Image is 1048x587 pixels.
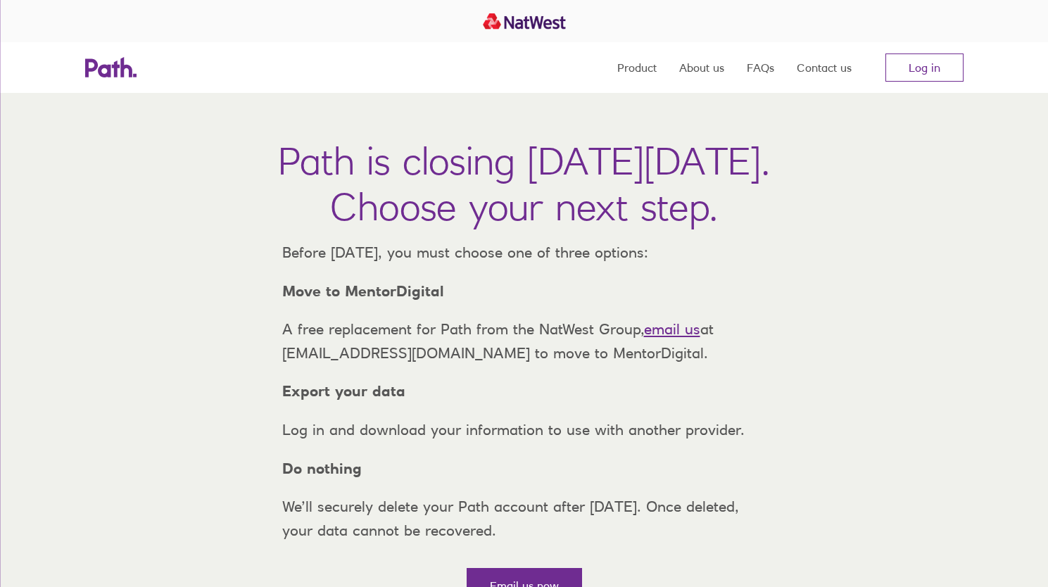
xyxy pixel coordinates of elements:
h1: Path is closing [DATE][DATE]. Choose your next step. [278,138,770,229]
a: Product [617,42,657,93]
a: About us [679,42,724,93]
strong: Export your data [282,382,405,400]
p: We’ll securely delete your Path account after [DATE]. Once deleted, your data cannot be recovered. [271,495,778,542]
strong: Do nothing [282,460,362,477]
p: Log in and download your information to use with another provider. [271,418,778,442]
a: Contact us [797,42,852,93]
a: email us [644,320,700,338]
a: Log in [885,53,964,82]
p: Before [DATE], you must choose one of three options: [271,241,778,265]
p: A free replacement for Path from the NatWest Group, at [EMAIL_ADDRESS][DOMAIN_NAME] to move to Me... [271,317,778,365]
a: FAQs [747,42,774,93]
strong: Move to MentorDigital [282,282,444,300]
